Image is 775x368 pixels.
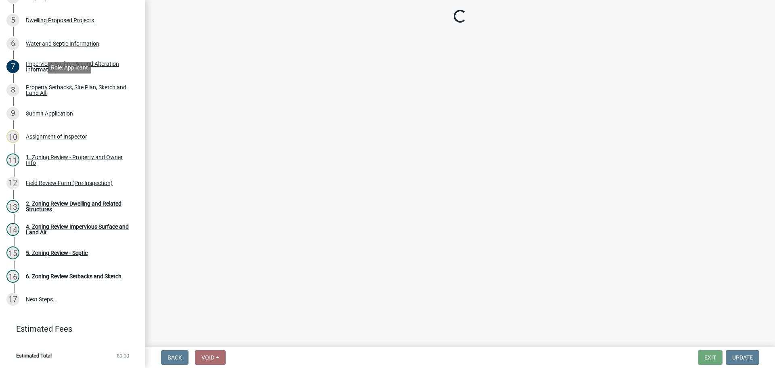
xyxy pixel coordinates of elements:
button: Back [161,350,189,365]
div: 5. Zoning Review - Septic [26,250,88,256]
div: 5 [6,14,19,27]
div: 11 [6,154,19,166]
div: 10 [6,130,19,143]
div: 6 [6,37,19,50]
div: Dwelling Proposed Projects [26,17,94,23]
div: Role: Applicant [48,62,91,74]
div: 13 [6,200,19,213]
div: 2. Zoning Review Dwelling and Related Structures [26,201,132,212]
div: 4. Zoning Review Impervious Surface and Land Alt [26,224,132,235]
span: Estimated Total [16,353,52,358]
span: $0.00 [117,353,129,358]
div: 12 [6,177,19,189]
div: Impervious Surface & Land Alteration Information [26,61,132,72]
div: Field Review Form (Pre-Inspection) [26,180,113,186]
div: Property Setbacks, Site Plan, Sketch and Land Alt [26,84,132,96]
div: 9 [6,107,19,120]
div: 16 [6,270,19,283]
a: Estimated Fees [6,321,132,337]
span: Back [168,354,182,361]
div: 17 [6,293,19,306]
div: Water and Septic Information [26,41,99,46]
div: 7 [6,60,19,73]
button: Update [726,350,759,365]
div: 6. Zoning Review Setbacks and Sketch [26,273,121,279]
div: Assignment of Inspector [26,134,87,139]
div: 1. Zoning Review - Property and Owner Info [26,154,132,166]
div: 15 [6,246,19,259]
button: Exit [698,350,723,365]
span: Void [201,354,214,361]
span: Update [732,354,753,361]
div: 14 [6,223,19,236]
button: Void [195,350,226,365]
div: Submit Application [26,111,73,116]
div: 8 [6,84,19,97]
